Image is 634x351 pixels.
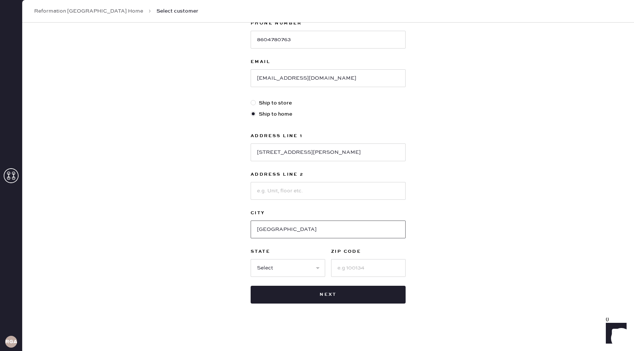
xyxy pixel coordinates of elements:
label: Email [251,57,406,66]
input: e.g. Unit, floor etc. [251,182,406,200]
label: Phone Number [251,19,406,28]
a: Reformation [GEOGRAPHIC_DATA] Home [34,7,143,15]
button: Next [251,286,406,304]
input: e.g New York [251,221,406,238]
label: Ship to store [251,99,406,107]
input: e.g (XXX) XXXXXX [251,31,406,49]
input: e.g. Street address, P.O. box etc. [251,143,406,161]
input: e.g. john@doe.com [251,69,406,87]
label: ZIP Code [331,247,406,256]
input: e.g 100134 [331,259,406,277]
h3: RGA [5,339,17,344]
label: State [251,247,325,256]
span: Select customer [156,7,198,15]
label: Address Line 1 [251,132,406,140]
label: City [251,209,406,218]
iframe: Front Chat [599,318,631,350]
label: Ship to home [251,110,406,118]
label: Address Line 2 [251,170,406,179]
